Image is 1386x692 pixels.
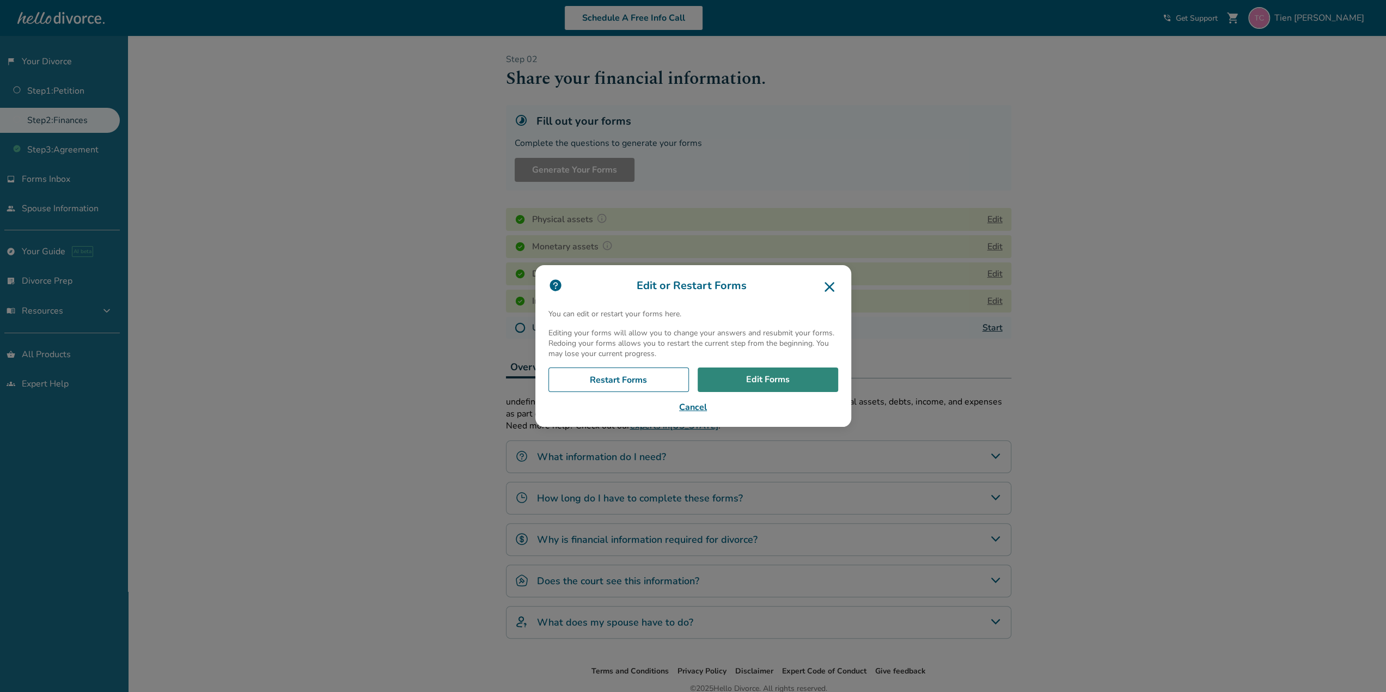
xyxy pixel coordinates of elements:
button: Cancel [548,401,838,414]
a: Restart Forms [548,368,689,393]
a: Edit Forms [698,368,838,393]
p: Editing your forms will allow you to change your answers and resubmit your forms. Redoing your fo... [548,328,838,359]
iframe: Chat Widget [1332,640,1386,692]
img: icon [548,278,563,292]
p: You can edit or restart your forms here. [548,309,838,319]
h3: Edit or Restart Forms [548,278,838,296]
